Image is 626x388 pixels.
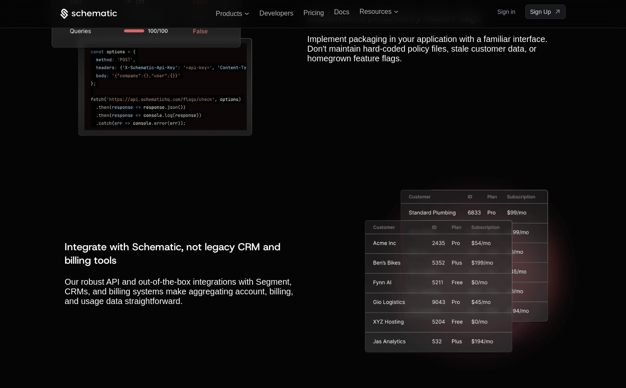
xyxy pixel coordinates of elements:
a: Developers [259,10,293,17]
a: [object Object] [525,5,566,19]
span: Sign Up [530,8,551,16]
img: Quote Image [360,159,588,387]
a: Docs [334,8,349,15]
p: Our robust API and out-of-the-box integrations with Segment, CRMs, and billing systems make aggre... [65,277,306,306]
span: Resources [360,8,391,16]
p: Implement packaging in your application with a familiar interface. Don't maintain hard-coded poli... [307,34,549,63]
span: Integrate with Schematic, not legacy CRM and billing tools [65,240,280,267]
a: Pricing [303,9,324,16]
span: Products [216,10,242,18]
a: Sign in [497,5,515,18]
